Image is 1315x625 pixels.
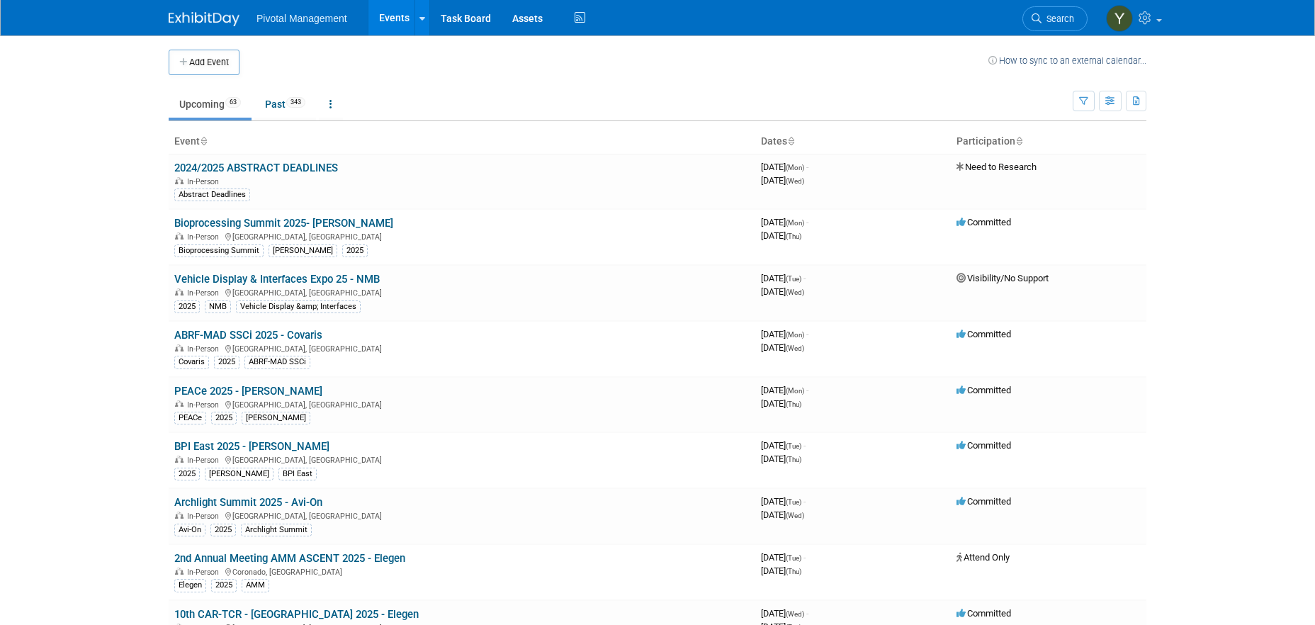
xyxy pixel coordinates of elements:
[174,398,750,410] div: [GEOGRAPHIC_DATA], [GEOGRAPHIC_DATA]
[755,130,951,154] th: Dates
[174,579,206,592] div: Elegen
[175,344,184,351] img: In-Person Event
[956,385,1011,395] span: Committed
[174,608,419,621] a: 10th CAR-TCR - [GEOGRAPHIC_DATA] 2025 - Elegen
[174,524,205,536] div: Avi-On
[786,164,804,171] span: (Mon)
[761,286,804,297] span: [DATE]
[187,177,223,186] span: In-Person
[174,244,264,257] div: Bioprocessing Summit
[187,512,223,521] span: In-Person
[187,456,223,465] span: In-Person
[174,188,250,201] div: Abstract Deadlines
[205,468,273,480] div: [PERSON_NAME]
[956,273,1049,283] span: Visibility/No Support
[786,177,804,185] span: (Wed)
[803,496,806,507] span: -
[244,356,310,368] div: ABRF-MAD SSCi
[956,608,1011,619] span: Committed
[786,232,801,240] span: (Thu)
[1106,5,1133,32] img: Yen Wolf
[803,552,806,563] span: -
[174,552,405,565] a: 2nd Annual Meeting AMM ASCENT 2025 - Elegen
[806,162,808,172] span: -
[175,512,184,519] img: In-Person Event
[256,13,347,24] span: Pivotal Management
[175,288,184,295] img: In-Person Event
[786,219,804,227] span: (Mon)
[174,342,750,354] div: [GEOGRAPHIC_DATA], [GEOGRAPHIC_DATA]
[174,230,750,242] div: [GEOGRAPHIC_DATA], [GEOGRAPHIC_DATA]
[786,610,804,618] span: (Wed)
[174,509,750,521] div: [GEOGRAPHIC_DATA], [GEOGRAPHIC_DATA]
[1015,135,1022,147] a: Sort by Participation Type
[175,232,184,240] img: In-Person Event
[174,565,750,577] div: Coronado, [GEOGRAPHIC_DATA]
[786,568,801,575] span: (Thu)
[786,344,804,352] span: (Wed)
[761,440,806,451] span: [DATE]
[803,440,806,451] span: -
[175,177,184,184] img: In-Person Event
[241,524,312,536] div: Archlight Summit
[988,55,1146,66] a: How to sync to an external calendar...
[174,412,206,424] div: PEACe
[169,12,239,26] img: ExhibitDay
[956,552,1010,563] span: Attend Only
[761,217,808,227] span: [DATE]
[169,50,239,75] button: Add Event
[187,288,223,298] span: In-Person
[787,135,794,147] a: Sort by Start Date
[1022,6,1088,31] a: Search
[956,496,1011,507] span: Committed
[174,273,380,286] a: Vehicle Display & Interfaces Expo 25 - NMB
[761,385,808,395] span: [DATE]
[761,565,801,576] span: [DATE]
[214,356,239,368] div: 2025
[806,329,808,339] span: -
[761,329,808,339] span: [DATE]
[761,342,804,353] span: [DATE]
[956,162,1037,172] span: Need to Research
[956,329,1011,339] span: Committed
[187,400,223,410] span: In-Person
[761,552,806,563] span: [DATE]
[761,509,804,520] span: [DATE]
[761,454,801,464] span: [DATE]
[175,568,184,575] img: In-Person Event
[174,468,200,480] div: 2025
[761,496,806,507] span: [DATE]
[956,217,1011,227] span: Committed
[786,512,804,519] span: (Wed)
[210,524,236,536] div: 2025
[175,400,184,407] img: In-Person Event
[761,398,801,409] span: [DATE]
[169,91,252,118] a: Upcoming63
[187,344,223,354] span: In-Person
[174,217,393,230] a: Bioprocessing Summit 2025- [PERSON_NAME]
[761,230,801,241] span: [DATE]
[169,130,755,154] th: Event
[175,456,184,463] img: In-Person Event
[225,97,241,108] span: 63
[242,412,310,424] div: [PERSON_NAME]
[187,232,223,242] span: In-Person
[174,162,338,174] a: 2024/2025 ABSTRACT DEADLINES
[286,97,305,108] span: 343
[174,286,750,298] div: [GEOGRAPHIC_DATA], [GEOGRAPHIC_DATA]
[205,300,231,313] div: NMB
[803,273,806,283] span: -
[951,130,1146,154] th: Participation
[761,273,806,283] span: [DATE]
[269,244,337,257] div: [PERSON_NAME]
[174,385,322,398] a: PEACe 2025 - [PERSON_NAME]
[242,579,269,592] div: AMM
[786,442,801,450] span: (Tue)
[761,608,808,619] span: [DATE]
[174,329,322,342] a: ABRF-MAD SSCi 2025 - Covaris
[342,244,368,257] div: 2025
[174,440,329,453] a: BPI East 2025 - [PERSON_NAME]
[786,275,801,283] span: (Tue)
[786,554,801,562] span: (Tue)
[211,579,237,592] div: 2025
